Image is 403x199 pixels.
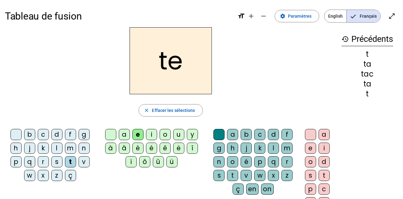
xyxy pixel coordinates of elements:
div: r [38,156,49,167]
span: English [324,10,346,22]
div: z [51,170,62,181]
button: Paramètres [275,10,319,22]
div: â [119,143,130,154]
div: p [254,156,265,167]
div: y [187,129,198,140]
div: à [105,143,116,154]
div: h [227,143,238,154]
div: ta [341,60,393,68]
div: q [24,156,35,167]
span: Paramètres [288,12,311,20]
div: on [261,184,274,195]
div: t [319,170,330,181]
div: w [24,170,35,181]
h3: Précédents [341,32,393,46]
div: o [160,129,171,140]
div: d [268,129,279,140]
mat-icon: format_size [238,12,245,20]
div: v [241,170,252,181]
div: ç [65,170,76,181]
div: k [254,143,265,154]
mat-icon: close [144,108,149,113]
div: r [281,156,293,167]
div: è [132,143,144,154]
h1: Tableau de fusion [5,6,233,26]
mat-button-toggle-group: Language selection [324,10,381,23]
div: ï [126,156,137,167]
button: Augmenter la taille de la police [245,10,257,22]
div: î [187,143,198,154]
div: z [281,170,293,181]
mat-icon: open_in_full [388,12,396,20]
div: ô [139,156,150,167]
div: a [119,129,130,140]
div: j [241,143,252,154]
div: n [213,156,225,167]
div: n [79,143,90,154]
div: s [213,170,225,181]
div: o [305,156,316,167]
mat-icon: settings [280,13,285,19]
button: Entrer en plein écran [386,10,398,22]
button: Diminuer la taille de la police [257,10,270,22]
div: l [51,143,62,154]
div: i [146,129,157,140]
div: u [173,129,184,140]
div: l [268,143,279,154]
div: ü [166,156,178,167]
div: en [246,184,259,195]
div: t [341,51,393,58]
div: d [319,156,330,167]
div: c [254,129,265,140]
div: ç [233,184,244,195]
div: s [51,156,62,167]
button: Effacer les sélections [139,104,203,117]
div: b [24,129,35,140]
mat-icon: history [341,35,349,43]
div: c [38,129,49,140]
div: tac [341,70,393,78]
div: v [79,156,90,167]
div: c [319,184,330,195]
div: ta [341,80,393,88]
div: x [38,170,49,181]
div: m [65,143,76,154]
div: û [153,156,164,167]
div: g [79,129,90,140]
div: m [281,143,293,154]
div: x [268,170,279,181]
div: p [11,156,22,167]
div: a [319,129,330,140]
div: s [305,170,316,181]
div: é [146,143,157,154]
mat-icon: add [247,12,255,20]
div: ë [173,143,184,154]
div: f [281,129,293,140]
div: p [305,184,316,195]
div: t [341,90,393,98]
div: e [132,129,144,140]
div: w [254,170,265,181]
div: q [268,156,279,167]
div: k [38,143,49,154]
div: ê [160,143,171,154]
div: é [241,156,252,167]
div: e [305,143,316,154]
div: a [227,129,238,140]
div: o [227,156,238,167]
div: d [51,129,62,140]
div: b [241,129,252,140]
div: j [24,143,35,154]
div: i [319,143,330,154]
mat-icon: remove [260,12,267,20]
span: Effacer les sélections [152,107,195,114]
h2: te [130,27,212,94]
div: g [213,143,225,154]
span: Français [347,10,380,22]
div: t [227,170,238,181]
div: f [65,129,76,140]
div: t [65,156,76,167]
div: h [11,143,22,154]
